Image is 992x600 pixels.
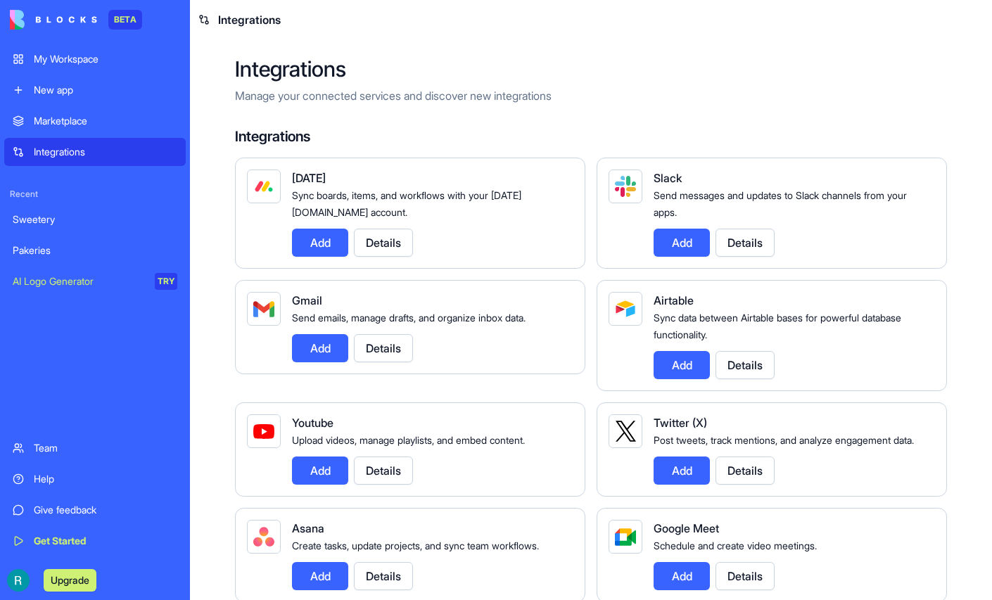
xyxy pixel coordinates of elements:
span: Sync boards, items, and workflows with your [DATE][DOMAIN_NAME] account. [292,189,521,218]
div: Get Started [34,534,177,548]
a: AI Logo GeneratorTRY [4,267,186,295]
button: Details [716,562,775,590]
span: Upload videos, manage playlists, and embed content. [292,434,525,446]
button: Details [354,229,413,257]
div: AI Logo Generator [13,274,145,288]
a: Pakeries [4,236,186,264]
span: Asana [292,521,324,535]
span: Send messages and updates to Slack channels from your apps. [654,189,907,218]
button: Add [654,457,710,485]
span: Recent [4,189,186,200]
p: Manage your connected services and discover new integrations [235,87,947,104]
a: BETA [10,10,142,30]
img: ACg8ocIQaqk-1tPQtzwxiZ7ZlP6dcFgbwUZ5nqaBNAw22a2oECoLioo=s96-c [7,569,30,592]
button: Upgrade [44,569,96,592]
a: Marketplace [4,107,186,135]
a: Team [4,434,186,462]
button: Details [354,334,413,362]
div: Sweetery [13,212,177,226]
a: Help [4,465,186,493]
div: Team [34,441,177,455]
button: Add [654,562,710,590]
span: Send emails, manage drafts, and organize inbox data. [292,312,526,324]
span: Schedule and create video meetings. [654,540,817,551]
span: [DATE] [292,171,326,185]
a: New app [4,76,186,104]
button: Add [292,334,348,362]
div: My Workspace [34,52,177,66]
button: Add [654,229,710,257]
span: Gmail [292,293,322,307]
div: Pakeries [13,243,177,257]
span: Twitter (X) [654,416,707,430]
h2: Integrations [235,56,947,82]
div: Give feedback [34,503,177,517]
button: Add [292,457,348,485]
button: Details [354,562,413,590]
button: Add [654,351,710,379]
button: Details [716,351,775,379]
a: Give feedback [4,496,186,524]
a: Get Started [4,527,186,555]
div: Integrations [34,145,177,159]
span: Create tasks, update projects, and sync team workflows. [292,540,539,551]
button: Details [354,457,413,485]
button: Details [716,457,775,485]
a: Sweetery [4,205,186,234]
span: Slack [654,171,682,185]
div: Help [34,472,177,486]
div: Marketplace [34,114,177,128]
span: Post tweets, track mentions, and analyze engagement data. [654,434,914,446]
a: Upgrade [44,573,96,587]
button: Add [292,229,348,257]
button: Add [292,562,348,590]
h4: Integrations [235,127,947,146]
a: My Workspace [4,45,186,73]
span: Sync data between Airtable bases for powerful database functionality. [654,312,901,340]
img: logo [10,10,97,30]
div: BETA [108,10,142,30]
span: Integrations [218,11,281,28]
span: Airtable [654,293,694,307]
a: Integrations [4,138,186,166]
div: TRY [155,273,177,290]
div: New app [34,83,177,97]
span: Google Meet [654,521,719,535]
span: Youtube [292,416,333,430]
button: Details [716,229,775,257]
